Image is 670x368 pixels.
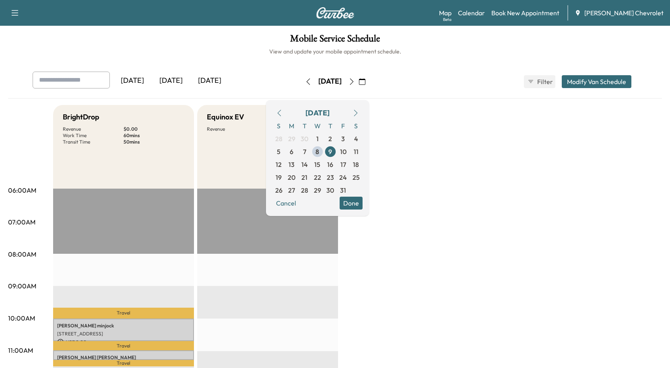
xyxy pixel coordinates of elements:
span: T [298,119,311,132]
span: 5 [277,147,280,156]
h5: BrightDrop [63,111,99,123]
span: F [337,119,350,132]
span: 21 [301,173,307,182]
p: Travel [53,308,194,319]
span: 6 [290,147,293,156]
span: T [324,119,337,132]
span: 16 [327,160,333,169]
a: MapBeta [439,8,451,18]
div: [DATE] [152,72,190,90]
button: Modify Van Schedule [562,75,631,88]
span: 31 [340,185,346,195]
span: 14 [301,160,308,169]
span: 24 [339,173,347,182]
span: 9 [328,147,332,156]
p: 10:00AM [8,313,35,323]
p: Revenue [207,126,268,132]
p: 50 mins [124,139,184,145]
a: Calendar [458,8,485,18]
span: 12 [276,160,282,169]
p: Travel [53,341,194,350]
p: 09:00AM [8,281,36,291]
button: Done [340,197,363,210]
span: W [311,119,324,132]
span: 10 [340,147,346,156]
span: 2 [328,134,332,144]
p: $ 0.00 [124,126,184,132]
span: 18 [353,160,359,169]
span: 13 [289,160,295,169]
span: 4 [354,134,358,144]
span: 3 [341,134,345,144]
div: [DATE] [190,72,229,90]
p: [STREET_ADDRESS] [57,331,190,337]
p: 06:00AM [8,185,36,195]
span: 17 [340,160,346,169]
span: 7 [303,147,306,156]
p: USD 0.00 [57,339,190,346]
p: Revenue [63,126,124,132]
span: [PERSON_NAME] Chevrolet [584,8,664,18]
h1: Mobile Service Schedule [8,34,662,47]
p: Transit Time [63,139,124,145]
span: 25 [353,173,360,182]
span: 28 [301,185,308,195]
span: 8 [315,147,319,156]
p: 60 mins [124,132,184,139]
h6: View and update your mobile appointment schedule. [8,47,662,56]
span: 28 [275,134,282,144]
span: 30 [326,185,334,195]
span: S [350,119,363,132]
span: 1 [316,134,319,144]
span: S [272,119,285,132]
p: Travel [53,360,194,366]
span: 29 [288,134,295,144]
h5: Equinox EV [207,111,244,123]
span: 27 [288,185,295,195]
div: [DATE] [113,72,152,90]
button: Filter [524,75,555,88]
p: 07:00AM [8,217,35,227]
p: 11:00AM [8,345,33,355]
img: Curbee Logo [316,7,355,19]
span: 15 [314,160,320,169]
span: Filter [537,77,552,86]
p: [PERSON_NAME] minjock [57,323,190,329]
a: Book New Appointment [491,8,559,18]
div: [DATE] [318,76,342,86]
button: Cancel [272,197,300,210]
span: 20 [288,173,295,182]
span: 19 [276,173,282,182]
div: [DATE] [305,107,330,119]
p: Work Time [63,132,124,139]
span: 22 [314,173,321,182]
span: 30 [301,134,308,144]
span: 11 [354,147,359,156]
span: 26 [275,185,282,195]
span: 23 [327,173,334,182]
p: [PERSON_NAME] [PERSON_NAME] [57,354,190,361]
span: 29 [314,185,321,195]
span: M [285,119,298,132]
div: Beta [443,16,451,23]
p: 08:00AM [8,249,36,259]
